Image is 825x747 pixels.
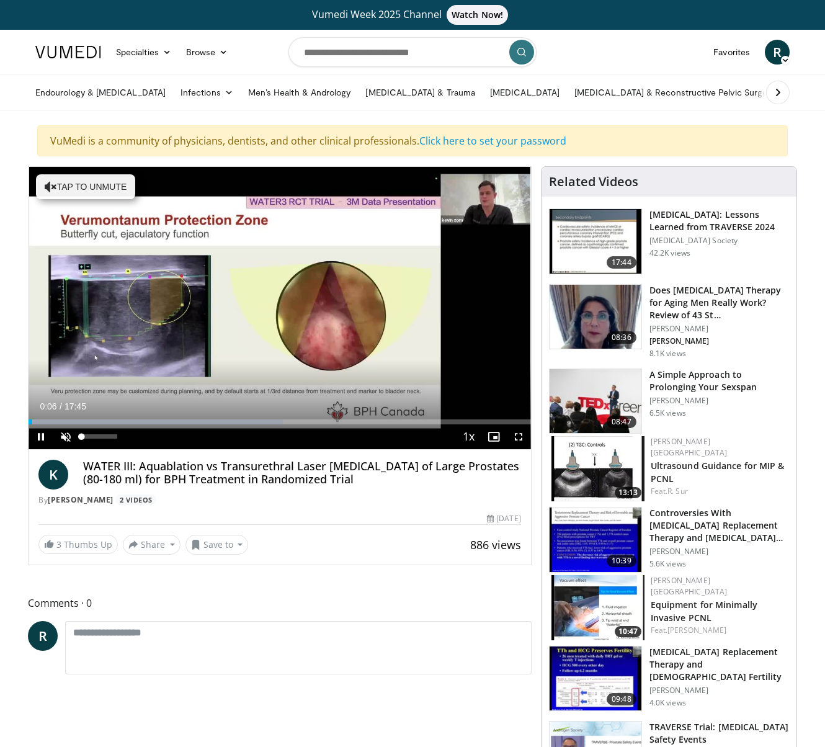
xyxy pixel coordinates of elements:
a: R [765,40,790,65]
button: Share [123,535,181,555]
a: [PERSON_NAME] [GEOGRAPHIC_DATA] [651,436,728,458]
a: Specialties [109,40,179,65]
button: Pause [29,424,53,449]
button: Unmute [53,424,78,449]
a: 2 Videos [115,494,156,505]
a: Click here to set your password [419,134,566,148]
h3: TRAVERSE Trial: [MEDICAL_DATA] Safety Events [649,721,789,746]
div: [DATE] [487,513,520,524]
img: 4d4bce34-7cbb-4531-8d0c-5308a71d9d6c.150x105_q85_crop-smart_upscale.jpg [550,285,641,349]
h3: A Simple Approach to Prolonging Your Sexspan [649,369,789,393]
p: 4.0K views [649,698,686,708]
p: [PERSON_NAME] [649,336,789,346]
a: Vumedi Week 2025 ChannelWatch Now! [37,5,788,25]
img: 418933e4-fe1c-4c2e-be56-3ce3ec8efa3b.150x105_q85_crop-smart_upscale.jpg [550,508,641,572]
a: Ultrasound Guidance for MIP & PCNL [651,460,785,485]
button: Fullscreen [506,424,531,449]
img: 57193a21-700a-4103-8163-b4069ca57589.150x105_q85_crop-smart_upscale.jpg [551,575,644,640]
img: 1317c62a-2f0d-4360-bee0-b1bff80fed3c.150x105_q85_crop-smart_upscale.jpg [550,209,641,274]
a: [MEDICAL_DATA] & Trauma [358,80,483,105]
span: Comments 0 [28,595,532,611]
h3: [MEDICAL_DATA] Replacement Therapy and [DEMOGRAPHIC_DATA] Fertility [649,646,789,683]
a: [PERSON_NAME] [667,625,726,635]
div: Progress Bar [29,419,531,424]
span: 08:47 [607,416,636,428]
p: 8.1K views [649,349,686,359]
p: [PERSON_NAME] [649,686,789,696]
a: 3 Thumbs Up [38,535,118,554]
a: Equipment for Minimally Invasive PCNL [651,599,757,624]
img: ae74b246-eda0-4548-a041-8444a00e0b2d.150x105_q85_crop-smart_upscale.jpg [551,436,644,501]
a: 08:36 Does [MEDICAL_DATA] Therapy for Aging Men Really Work? Review of 43 St… [PERSON_NAME] [PERS... [549,284,789,359]
button: Playback Rate [457,424,481,449]
h3: [MEDICAL_DATA]: Lessons Learned from TRAVERSE 2024 [649,208,789,233]
input: Search topics, interventions [288,37,537,67]
p: [PERSON_NAME] [649,547,789,557]
div: VuMedi is a community of physicians, dentists, and other clinical professionals. [37,125,788,156]
a: 13:13 [551,436,644,501]
span: 0:06 [40,401,56,411]
p: [MEDICAL_DATA] Society [649,236,789,246]
a: Favorites [706,40,757,65]
a: Browse [179,40,236,65]
a: Infections [173,80,241,105]
a: K [38,460,68,490]
span: 10:39 [607,555,636,567]
span: 13:13 [615,487,641,498]
a: 17:44 [MEDICAL_DATA]: Lessons Learned from TRAVERSE 2024 [MEDICAL_DATA] Society 42.2K views [549,208,789,274]
p: [PERSON_NAME] [649,396,789,406]
span: 09:48 [607,693,636,705]
span: 10:47 [615,626,641,637]
a: [MEDICAL_DATA] [483,80,567,105]
div: Volume Level [81,434,117,439]
span: / [60,401,62,411]
img: c4bd4661-e278-4c34-863c-57c104f39734.150x105_q85_crop-smart_upscale.jpg [550,369,641,434]
span: 3 [56,539,61,550]
span: 886 views [470,537,521,552]
p: [PERSON_NAME] [649,324,789,334]
p: 42.2K views [649,248,690,258]
div: By [38,494,521,506]
a: Endourology & [MEDICAL_DATA] [28,80,173,105]
div: Feat. [651,625,787,636]
a: [PERSON_NAME] [48,494,114,505]
a: R. Sur [667,486,688,496]
button: Enable picture-in-picture mode [481,424,506,449]
video-js: Video Player [29,167,531,450]
a: 10:39 Controversies With [MEDICAL_DATA] Replacement Therapy and [MEDICAL_DATA] Can… [PERSON_NAME]... [549,507,789,573]
button: Tap to unmute [36,174,135,199]
p: 6.5K views [649,408,686,418]
a: Men’s Health & Andrology [241,80,359,105]
a: R [28,621,58,651]
span: 08:36 [607,331,636,344]
a: [PERSON_NAME] [GEOGRAPHIC_DATA] [651,575,728,597]
a: 08:47 A Simple Approach to Prolonging Your Sexspan [PERSON_NAME] 6.5K views [549,369,789,434]
div: Feat. [651,486,787,497]
img: 58e29ddd-d015-4cd9-bf96-f28e303b730c.150x105_q85_crop-smart_upscale.jpg [550,646,641,711]
button: Save to [185,535,249,555]
a: [MEDICAL_DATA] & Reconstructive Pelvic Surgery [567,80,782,105]
span: 17:44 [607,256,636,269]
span: 17:45 [65,401,86,411]
img: VuMedi Logo [35,46,101,58]
p: 5.6K views [649,559,686,569]
a: 10:47 [551,575,644,640]
h3: Controversies With [MEDICAL_DATA] Replacement Therapy and [MEDICAL_DATA] Can… [649,507,789,544]
h4: Related Videos [549,174,638,189]
span: Watch Now! [447,5,508,25]
a: 09:48 [MEDICAL_DATA] Replacement Therapy and [DEMOGRAPHIC_DATA] Fertility [PERSON_NAME] 4.0K views [549,646,789,712]
h4: WATER III: Aquablation vs Transurethral Laser [MEDICAL_DATA] of Large Prostates (80-180 ml) for B... [83,460,521,486]
h3: Does [MEDICAL_DATA] Therapy for Aging Men Really Work? Review of 43 St… [649,284,789,321]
